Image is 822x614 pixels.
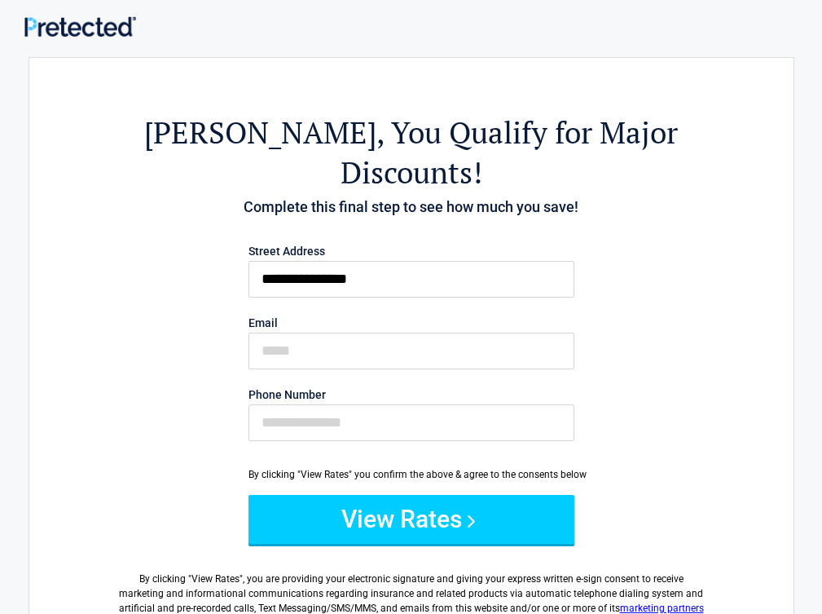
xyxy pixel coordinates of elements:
h2: , You Qualify for Major Discounts! [119,113,704,192]
div: By clicking "View Rates" you confirm the above & agree to the consents below [248,467,574,482]
button: View Rates [248,495,574,544]
span: View Rates [191,573,240,585]
label: Email [248,317,574,329]
label: Phone Number [248,389,574,400]
img: Main Logo [24,16,136,37]
h4: Complete this final step to see how much you save! [119,197,704,218]
label: Street Address [248,245,574,257]
span: [PERSON_NAME] [144,113,376,152]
